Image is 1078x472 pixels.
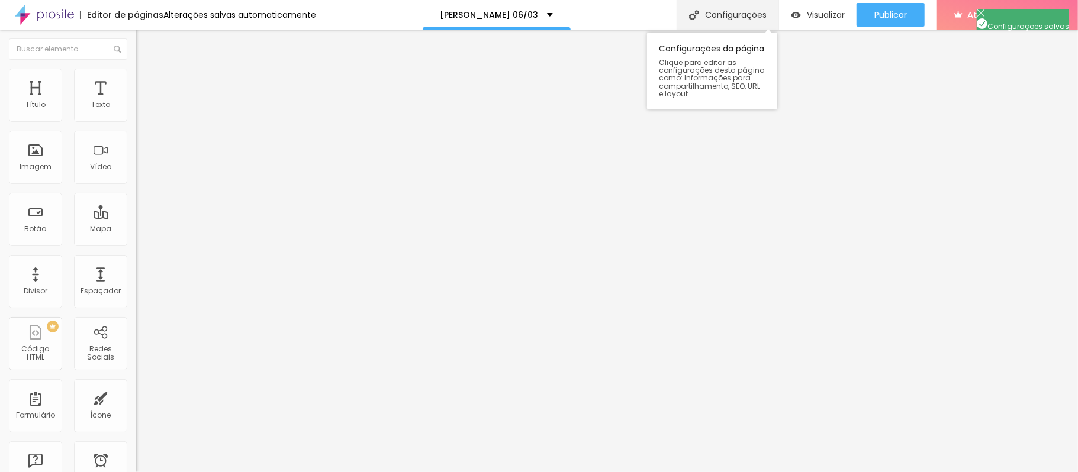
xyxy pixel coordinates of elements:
[81,286,121,296] font: Espaçador
[25,99,46,109] font: Título
[16,410,55,420] font: Formulário
[87,9,163,21] font: Editor de páginas
[857,3,925,27] button: Publicar
[659,57,765,99] font: Clique para editar as configurações desta página como: Informações para compartilhamento, SEO, UR...
[22,344,50,362] font: Código HTML
[24,286,47,296] font: Divisor
[91,410,111,420] font: Ícone
[440,9,538,21] font: [PERSON_NAME] 06/03
[91,99,110,109] font: Texto
[977,9,985,17] img: Ícone
[987,21,1069,31] font: Configurações salvas
[705,9,767,21] font: Configurações
[791,10,801,20] img: view-1.svg
[779,3,857,27] button: Visualizar
[90,161,111,172] font: Vídeo
[90,224,111,234] font: Mapa
[9,38,127,60] input: Buscar elemento
[114,46,121,53] img: Ícone
[967,8,1060,21] font: Atualização do Fazer
[977,18,987,29] img: Ícone
[25,224,47,234] font: Botão
[87,344,114,362] font: Redes Sociais
[659,43,764,54] font: Configurações da página
[689,10,699,20] img: Ícone
[163,9,316,21] font: Alterações salvas automaticamente
[20,161,52,172] font: Imagem
[807,9,845,21] font: Visualizar
[874,9,907,21] font: Publicar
